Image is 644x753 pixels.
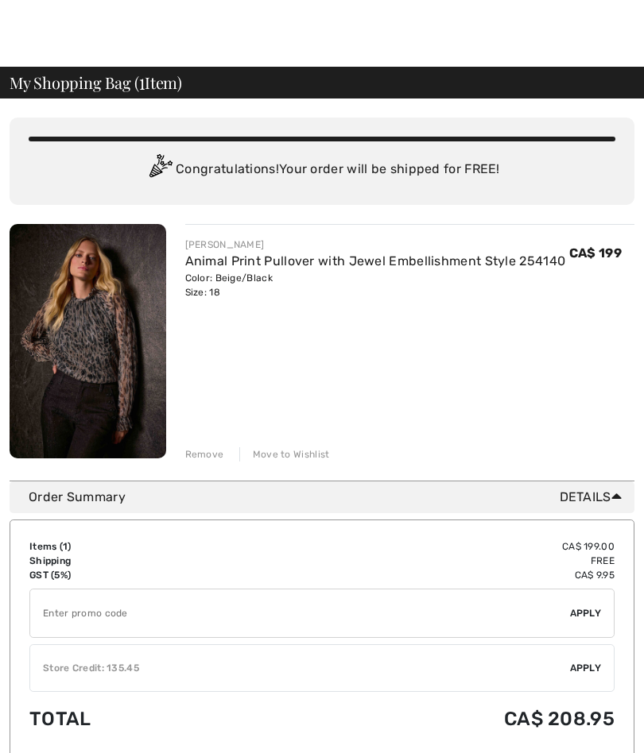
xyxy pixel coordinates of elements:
div: Store Credit: 135.45 [30,661,570,675]
span: My Shopping Bag ( Item) [10,75,182,91]
div: Move to Wishlist [239,447,330,461]
span: Apply [570,661,602,675]
td: CA$ 208.95 [239,692,615,746]
div: Congratulations! Your order will be shipped for FREE! [29,154,615,186]
td: Free [239,554,615,568]
div: Order Summary [29,488,628,507]
td: GST (5%) [29,568,239,582]
span: 1 [63,541,68,552]
td: CA$ 9.95 [239,568,615,582]
span: CA$ 199 [569,245,622,261]
input: Promo code [30,589,570,637]
td: CA$ 199.00 [239,539,615,554]
img: Animal Print Pullover with Jewel Embellishment Style 254140 [10,224,166,458]
img: Congratulation2.svg [144,154,176,186]
span: Details [560,488,628,507]
div: Remove [185,447,224,461]
td: Total [29,692,239,746]
td: Items ( ) [29,539,239,554]
span: Apply [570,606,602,620]
div: Color: Beige/Black Size: 18 [185,271,566,299]
span: 1 [139,71,145,91]
div: [PERSON_NAME] [185,237,566,252]
td: Shipping [29,554,239,568]
a: Animal Print Pullover with Jewel Embellishment Style 254140 [185,253,566,268]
